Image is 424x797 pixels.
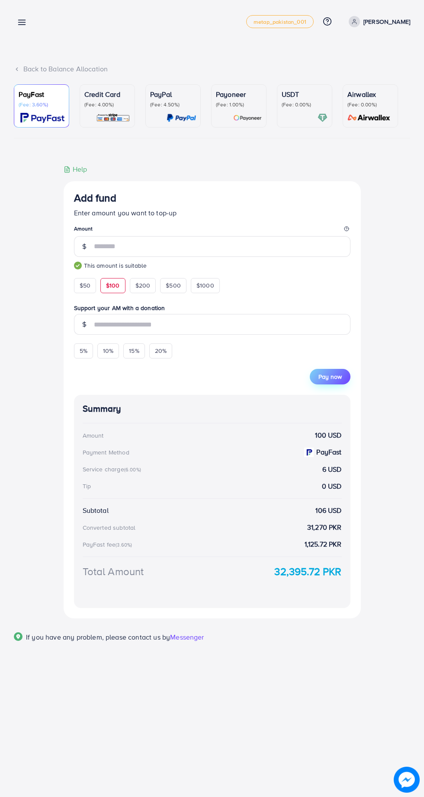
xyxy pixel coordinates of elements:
[282,89,328,99] p: USDT
[216,101,262,108] p: (Fee: 1.00%)
[170,632,204,642] span: Messenger
[20,113,64,123] img: card
[26,632,170,642] span: If you have any problem, please contact us by
[129,346,139,355] span: 15%
[345,113,393,123] img: card
[322,481,342,491] strong: 0 USD
[74,208,350,218] p: Enter amount you want to top-up
[74,261,350,270] small: This amount is suitable
[282,101,328,108] p: (Fee: 0.00%)
[103,346,113,355] span: 10%
[150,101,196,108] p: (Fee: 4.50%)
[83,431,104,440] div: Amount
[14,64,410,74] div: Back to Balance Allocation
[150,89,196,99] p: PayPal
[106,281,120,290] span: $100
[307,522,342,532] strong: 31,270 PKR
[124,466,141,473] small: (6.00%)
[74,304,350,312] label: Support your AM with a donation
[135,281,151,290] span: $200
[363,16,410,27] p: [PERSON_NAME]
[166,281,181,290] span: $500
[83,506,109,515] div: Subtotal
[84,89,130,99] p: Credit Card
[167,113,196,123] img: card
[74,192,116,204] h3: Add fund
[74,262,82,269] img: guide
[196,281,214,290] span: $1000
[246,15,314,28] a: metap_pakistan_001
[14,632,22,641] img: Popup guide
[155,346,167,355] span: 20%
[347,101,393,108] p: (Fee: 0.00%)
[233,113,262,123] img: card
[80,346,87,355] span: 5%
[394,767,420,793] img: image
[19,101,64,108] p: (Fee: 3.60%)
[83,482,91,490] div: Tip
[216,89,262,99] p: Payoneer
[84,101,130,108] p: (Fee: 4.00%)
[83,465,144,474] div: Service charge
[345,16,410,27] a: [PERSON_NAME]
[116,541,132,548] small: (3.60%)
[254,19,306,25] span: metap_pakistan_001
[83,540,135,549] div: PayFast fee
[316,447,341,457] strong: PayFast
[304,448,314,457] img: payment
[74,225,350,236] legend: Amount
[64,164,87,174] div: Help
[318,113,328,123] img: card
[96,113,130,123] img: card
[305,539,342,549] strong: 1,125.72 PKR
[19,89,64,99] p: PayFast
[83,448,129,457] div: Payment Method
[347,89,393,99] p: Airwallex
[80,281,90,290] span: $50
[315,430,341,440] strong: 100 USD
[83,523,136,532] div: Converted subtotal
[310,369,350,384] button: Pay now
[322,464,342,474] strong: 6 USD
[274,564,341,579] strong: 32,395.72 PKR
[315,506,341,515] strong: 106 USD
[83,564,144,579] div: Total Amount
[83,403,342,414] h4: Summary
[318,372,342,381] span: Pay now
